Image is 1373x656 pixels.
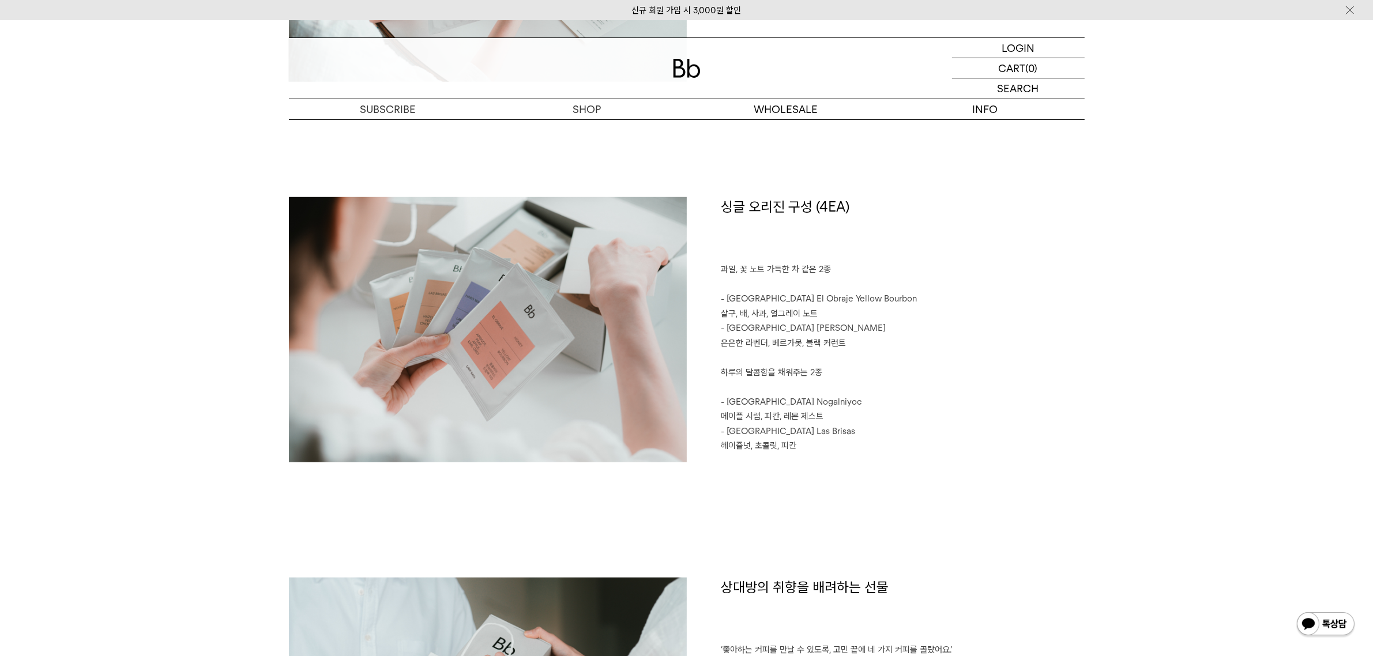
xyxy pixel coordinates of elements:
[1026,58,1038,78] p: (0)
[488,99,687,119] a: SHOP
[673,59,701,78] img: 로고
[721,197,1085,263] h1: 싱글 오리진 구성 (4EA)
[721,336,1085,351] p: 은은한 라벤더, 베르가못, 블랙 커런트
[721,424,1085,439] p: - [GEOGRAPHIC_DATA] Las Brisas
[1002,38,1035,58] p: LOGIN
[1296,611,1356,639] img: 카카오톡 채널 1:1 채팅 버튼
[721,262,1085,277] p: 과일, 꽃 노트 가득한 차 같은 2종
[721,439,1085,454] p: 헤이즐넛, 초콜릿, 피칸
[721,321,1085,336] p: - [GEOGRAPHIC_DATA] [PERSON_NAME]
[721,578,1085,643] h1: 상대방의 취향을 배려하는 선물
[687,99,886,119] p: WHOLESALE
[952,58,1085,78] a: CART (0)
[998,78,1039,99] p: SEARCH
[952,38,1085,58] a: LOGIN
[632,5,742,16] a: 신규 회원 가입 시 3,000원 할인
[721,292,1085,321] p: - [GEOGRAPHIC_DATA] El Obraje Yellow Bourbon 살구, 배, 사과, 얼그레이 노트
[721,395,1085,410] p: - [GEOGRAPHIC_DATA] Nogalniyoc
[886,99,1085,119] p: INFO
[289,99,488,119] a: SUBSCRIBE
[999,58,1026,78] p: CART
[721,409,1085,424] p: 메이플 시럽, 피칸, 레몬 제스트
[721,365,1085,380] p: 하루의 달콤함을 채워주는 2종
[289,197,687,462] img: e59c90e9871940a75dc2e813f0cfdb63_152104.jpg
